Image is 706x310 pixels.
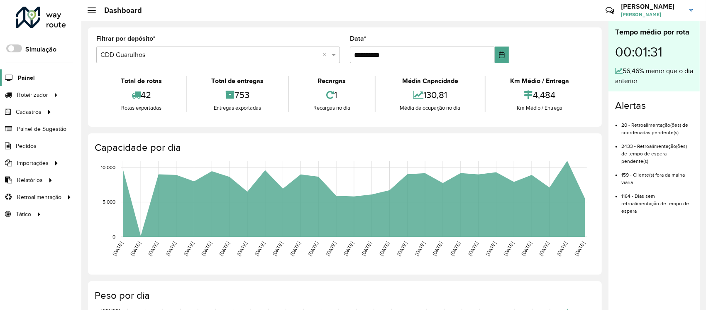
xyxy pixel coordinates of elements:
text: [DATE] [432,241,444,257]
span: Painel de Sugestão [17,125,66,133]
div: 1 [291,86,373,104]
span: Clear all [322,50,330,60]
text: [DATE] [112,241,124,257]
text: [DATE] [183,241,195,257]
text: 10,000 [101,165,115,170]
span: Tático [16,210,31,219]
div: Rotas exportadas [98,104,184,112]
h2: Dashboard [96,6,142,15]
label: Data [350,34,366,44]
label: Filtrar por depósito [96,34,156,44]
a: Contato Rápido [601,2,619,20]
text: [DATE] [538,241,550,257]
text: [DATE] [467,241,479,257]
span: Roteirizador [17,91,48,99]
button: Choose Date [495,47,509,63]
div: Recargas [291,76,373,86]
div: Recargas no dia [291,104,373,112]
text: [DATE] [289,241,301,257]
text: [DATE] [556,241,568,257]
span: Retroalimentação [17,193,61,202]
h4: Capacidade por dia [95,142,594,154]
div: 00:01:31 [615,38,693,66]
span: Cadastros [16,108,42,116]
h3: [PERSON_NAME] [621,2,683,10]
text: [DATE] [396,241,408,257]
text: [DATE] [165,241,177,257]
span: [PERSON_NAME] [621,11,683,18]
text: [DATE] [574,241,586,257]
text: [DATE] [307,241,319,257]
li: 2433 - Retroalimentação(ões) de tempo de espera pendente(s) [621,136,693,165]
text: [DATE] [342,241,354,257]
div: 130,81 [378,86,483,104]
label: Simulação [25,44,56,54]
span: Painel [18,74,35,82]
text: [DATE] [271,241,283,257]
text: [DATE] [236,241,248,257]
text: [DATE] [360,241,372,257]
span: Pedidos [16,142,37,150]
div: Total de rotas [98,76,184,86]
text: [DATE] [520,241,533,257]
text: [DATE] [503,241,515,257]
text: [DATE] [485,241,497,257]
div: 56,46% menor que o dia anterior [615,66,693,86]
text: 0 [112,234,115,239]
h4: Peso por dia [95,290,594,302]
div: 4,484 [488,86,591,104]
text: [DATE] [378,241,390,257]
li: 20 - Retroalimentação(ões) de coordenadas pendente(s) [621,115,693,136]
h4: Alertas [615,100,693,112]
text: [DATE] [325,241,337,257]
div: 42 [98,86,184,104]
text: [DATE] [254,241,266,257]
text: [DATE] [200,241,213,257]
div: Km Médio / Entrega [488,104,591,112]
div: Entregas exportadas [189,104,286,112]
div: Média de ocupação no dia [378,104,483,112]
text: [DATE] [129,241,142,257]
text: [DATE] [414,241,426,257]
text: 5,000 [103,199,115,205]
div: Km Médio / Entrega [488,76,591,86]
div: Média Capacidade [378,76,483,86]
div: Tempo médio por rota [615,27,693,38]
span: Importações [17,159,49,167]
span: Relatórios [17,176,43,185]
text: [DATE] [147,241,159,257]
div: Total de entregas [189,76,286,86]
text: [DATE] [218,241,230,257]
li: 159 - Cliente(s) fora da malha viária [621,165,693,186]
text: [DATE] [449,241,461,257]
li: 1164 - Dias sem retroalimentação de tempo de espera [621,186,693,215]
div: 753 [189,86,286,104]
